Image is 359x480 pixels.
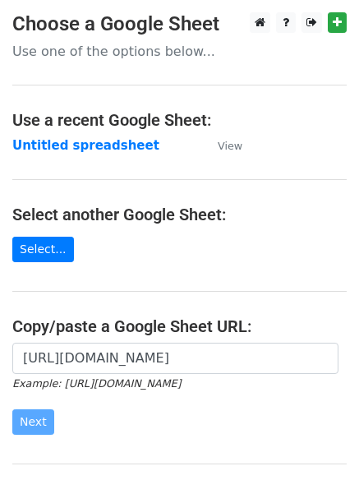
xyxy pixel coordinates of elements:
a: Select... [12,237,74,262]
a: View [201,138,242,153]
h3: Choose a Google Sheet [12,12,347,36]
h4: Use a recent Google Sheet: [12,110,347,130]
p: Use one of the options below... [12,43,347,60]
a: Untitled spreadsheet [12,138,159,153]
input: Paste your Google Sheet URL here [12,343,338,374]
h4: Select another Google Sheet: [12,205,347,224]
h4: Copy/paste a Google Sheet URL: [12,316,347,336]
small: Example: [URL][DOMAIN_NAME] [12,377,181,390]
small: View [218,140,242,152]
input: Next [12,409,54,435]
